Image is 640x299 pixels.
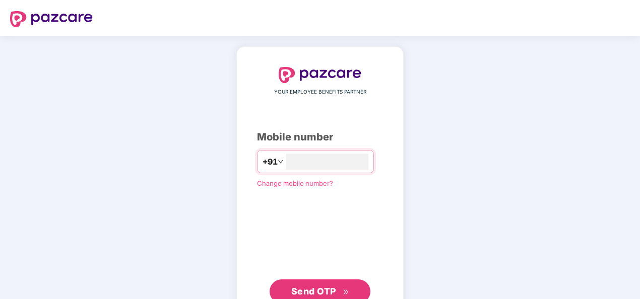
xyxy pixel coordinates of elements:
span: down [278,159,284,165]
span: double-right [343,289,349,295]
span: Send OTP [291,286,336,296]
div: Mobile number [257,129,383,145]
span: +91 [263,156,278,168]
img: logo [10,11,93,27]
a: Change mobile number? [257,179,333,187]
img: logo [279,67,361,83]
span: YOUR EMPLOYEE BENEFITS PARTNER [274,88,366,96]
